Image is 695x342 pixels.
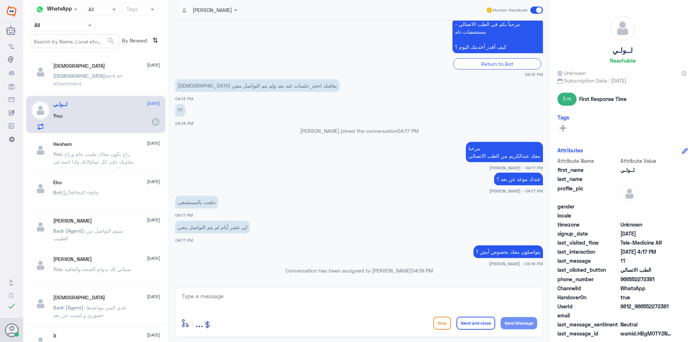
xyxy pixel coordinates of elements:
img: defaultAdmin.png [31,180,50,198]
span: [DATE] [147,294,160,300]
span: gender [557,203,619,210]
span: الطب الاتصالي [620,266,673,274]
span: 2025-08-13T13:17:36.921Z [620,248,673,256]
span: last_name [557,175,619,183]
h6: Attributes [557,147,583,153]
span: لــولـي [620,166,673,174]
span: last_message_sentiment [557,321,619,328]
span: : راح يكون معاك طبيب عام وراح يجاوبك على كل تساؤلاتك واذا استدعى الامر سوف يقوم بتحويلك لطبيب مختص [53,151,134,180]
span: timezone [557,221,619,228]
h5: X [53,333,56,339]
button: Drop [433,317,451,330]
span: : سيتم التواصل من الطبيب [53,228,123,241]
span: Unknown [557,69,586,77]
span: By Newest [119,34,149,49]
span: You [53,151,62,157]
span: 04:17 PM [175,238,193,242]
span: 2025-08-13T13:12:57.805Z [620,230,673,237]
span: [DATE] [147,140,160,147]
button: search [107,35,115,47]
span: [DATE] [147,217,160,223]
span: profile_pic [557,185,619,201]
h5: لــولـي [53,101,67,107]
img: Widebot Logo [7,5,16,17]
h5: Mohammed ALRASHED [53,256,92,262]
img: defaultAdmin.png [31,63,50,81]
span: first_name [557,166,619,174]
span: First Response Time [579,95,627,103]
img: whatsapp.png [34,4,45,15]
div: Tags [125,5,138,14]
span: [DATE] [147,100,160,107]
span: last_message_id [557,330,619,337]
span: : [62,113,63,119]
h5: سبحان الله [53,63,105,69]
h5: لــولـي [612,46,633,55]
h5: Anas [53,218,92,224]
p: Conversation has been assigned to [PERSON_NAME] [175,267,543,274]
span: locale [557,212,619,219]
h6: Reachable [610,57,636,64]
button: Send Message [501,317,537,329]
span: email [557,312,619,319]
img: defaultAdmin.png [620,185,639,203]
img: defaultAdmin.png [31,295,50,313]
p: 13/8/2025, 4:19 PM [473,245,543,258]
span: last_message [557,257,619,265]
span: 3 m [557,93,577,106]
span: Subscription Date : [DATE] [557,77,688,84]
button: Avatar [5,323,18,337]
p: 13/8/2025, 4:14 PM [175,104,185,117]
span: Tele-Medicine AR [620,239,673,246]
span: wamid.HBgMOTY2NTUyMjcyMzgxFQIAEhgUM0E0NTkxQkZGQTBDMTM4NDU1NzkA [620,330,673,337]
h5: Eko [53,180,62,186]
span: 9812_966552272381 [620,303,673,310]
span: signup_date [557,230,619,237]
h5: Hesham [53,141,72,147]
img: defaultAdmin.png [31,256,50,274]
span: [DEMOGRAPHIC_DATA] [53,73,105,79]
span: 0 [620,321,673,328]
span: null [620,203,673,210]
button: Send and close [456,317,495,330]
span: Attribute Name [557,157,619,165]
button: ... [195,315,203,331]
img: defaultAdmin.png [31,101,50,119]
span: 04:17 PM [397,128,418,134]
span: ... [195,316,203,329]
span: Bot [53,189,62,195]
span: 966552272381 [620,275,673,283]
p: [PERSON_NAME] joined the conversation [175,127,543,135]
span: [PERSON_NAME] - 04:17 PM [489,165,543,171]
i: check [7,302,16,311]
span: [DATE] [147,255,160,262]
p: 13/8/2025, 4:17 PM [466,142,543,162]
h6: Tags [557,114,569,121]
span: 04:19 PM [412,267,433,274]
span: null [620,312,673,319]
span: [DATE] [147,332,160,338]
span: Unknown [620,221,673,228]
span: You [53,113,62,119]
span: last_interaction [557,248,619,256]
span: [PERSON_NAME] - 04:17 PM [489,188,543,194]
span: 04:13 PM [175,96,193,101]
span: : Default reply [62,189,99,195]
input: Search by Name, Local etc… [31,35,119,48]
span: HandoverOn [557,294,619,301]
span: 2 [620,284,673,292]
span: Attribute Value [620,157,673,165]
span: true [620,294,673,301]
p: 13/8/2025, 4:17 PM [494,173,543,185]
p: 13/8/2025, 4:17 PM [175,196,218,208]
span: 04:14 PM [175,121,193,126]
img: defaultAdmin.png [610,16,635,41]
span: last_visited_flow [557,239,619,246]
span: 04:13 PM [525,71,543,77]
i: ⇅ [152,34,158,46]
span: [DATE] [147,178,160,185]
span: phone_number [557,275,619,283]
span: [PERSON_NAME] - 04:19 PM [489,261,543,267]
img: defaultAdmin.png [31,218,50,236]
span: search [107,37,115,45]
